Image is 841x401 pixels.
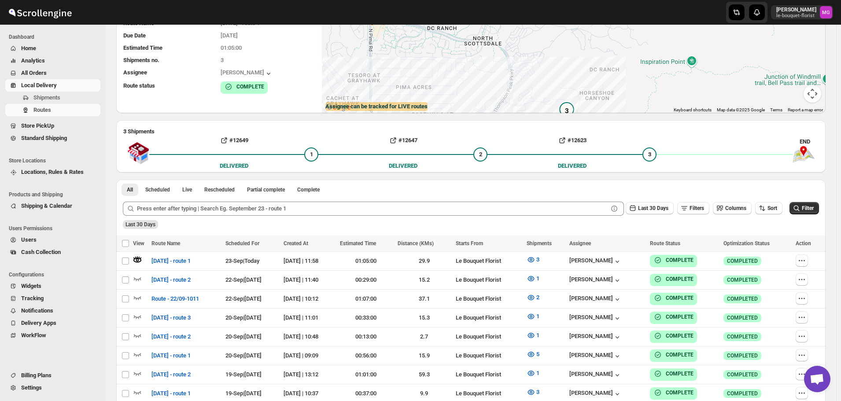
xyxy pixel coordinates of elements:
[398,389,450,398] div: 9.9
[151,370,191,379] span: [DATE] - route 2
[123,69,147,76] span: Assignee
[456,257,521,265] div: Le Bouquet Florist
[558,102,575,120] div: 3
[340,240,376,246] span: Estimated Time
[456,332,521,341] div: Le Bouquet Florist
[788,107,823,112] a: Report a map error
[5,104,100,116] button: Routes
[398,313,450,322] div: 15.3
[796,240,811,246] span: Action
[225,295,262,302] span: 22-Sep | [DATE]
[456,313,521,322] div: Le Bouquet Florist
[398,276,450,284] div: 15.2
[569,390,622,398] button: [PERSON_NAME]
[146,273,196,287] button: [DATE] - route 2
[717,107,765,112] span: Map data ©2025 Google
[793,146,815,163] img: trip_end.png
[398,294,450,303] div: 37.1
[822,10,830,15] text: MG
[5,369,100,382] button: Billing Plans
[340,370,393,379] div: 01:01:00
[221,69,273,78] button: [PERSON_NAME]
[151,313,191,322] span: [DATE] - route 3
[389,162,417,170] div: DELIVERED
[653,331,693,340] button: COMPLETE
[151,276,191,284] span: [DATE] - route 2
[145,186,170,193] span: Scheduled
[690,205,704,211] span: Filters
[9,271,101,278] span: Configurations
[569,257,622,266] button: [PERSON_NAME]
[9,191,101,198] span: Products and Shipping
[146,386,196,401] button: [DATE] - route 1
[527,240,552,246] span: Shipments
[122,184,138,196] button: All routes
[666,390,693,396] b: COMPLETE
[569,333,622,342] button: [PERSON_NAME]
[568,137,586,143] b: #12623
[21,82,57,88] span: Local Delivery
[479,151,482,158] span: 2
[21,295,44,302] span: Tracking
[727,333,758,340] span: COMPLETED
[727,295,758,302] span: COMPLETED
[325,102,428,111] label: Assignee can be tracked for LIVE routes
[653,294,693,302] button: COMPLETE
[638,205,668,211] span: Last 30 Days
[569,371,622,379] div: [PERSON_NAME]
[340,257,393,265] div: 01:05:00
[5,246,100,258] button: Cash Collection
[21,320,56,326] span: Delivery Apps
[456,370,521,379] div: Le Bouquet Florist
[284,257,334,265] div: [DATE] | 11:58
[151,389,191,398] span: [DATE] - route 1
[21,135,67,141] span: Standard Shipping
[666,314,693,320] b: COMPLETE
[284,294,334,303] div: [DATE] | 10:12
[123,57,159,63] span: Shipments no.
[151,257,191,265] span: [DATE] - route 1
[398,137,417,143] b: #12647
[225,240,259,246] span: Scheduled For
[225,258,259,264] span: 23-Sep | Today
[225,371,262,378] span: 19-Sep | [DATE]
[127,136,149,170] img: shop.svg
[151,240,180,246] span: Route Name
[284,332,334,341] div: [DATE] | 10:48
[21,283,41,289] span: Widgets
[221,32,238,39] span: [DATE]
[5,280,100,292] button: Widgets
[324,102,353,113] img: Google
[284,240,308,246] span: Created At
[521,366,545,380] button: 1
[776,13,816,18] p: le-bouquet-florist
[225,333,262,340] span: 20-Sep | [DATE]
[569,276,622,285] button: [PERSON_NAME]
[5,200,100,212] button: Shipping & Calendar
[340,313,393,322] div: 00:33:00
[569,240,591,246] span: Assignee
[133,240,144,246] span: View
[727,352,758,359] span: COMPLETED
[776,6,816,13] p: [PERSON_NAME]
[536,294,539,301] span: 2
[146,254,196,268] button: [DATE] - route 1
[21,202,72,209] span: Shipping & Calendar
[284,351,334,360] div: [DATE] | 09:09
[225,276,262,283] span: 22-Sep | [DATE]
[653,275,693,283] button: COMPLETE
[521,385,545,399] button: 3
[727,390,758,397] span: COMPLETED
[340,389,393,398] div: 00:37:00
[536,370,539,376] span: 1
[123,32,146,39] span: Due Date
[318,133,487,147] button: #12647
[21,307,53,314] span: Notifications
[820,6,832,18] span: Melody Gluth
[21,122,54,129] span: Store PickUp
